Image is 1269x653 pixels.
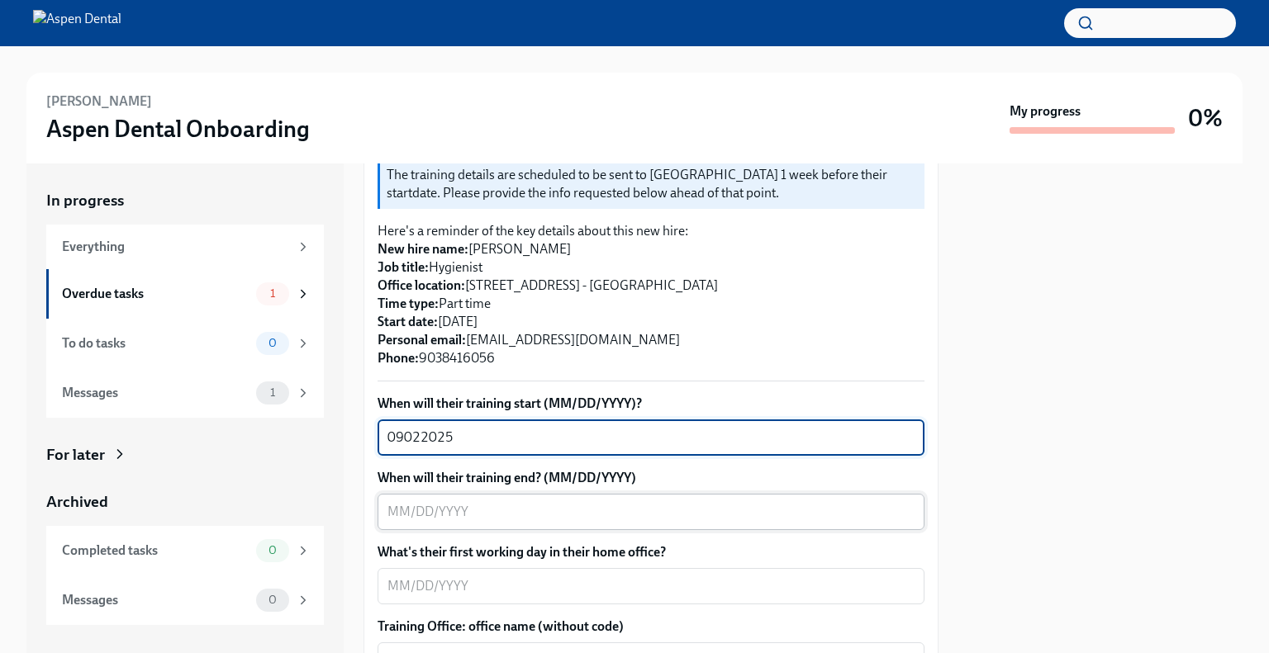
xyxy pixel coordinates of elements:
div: Everything [62,238,289,256]
h3: Aspen Dental Onboarding [46,114,310,144]
strong: Phone: [378,350,419,366]
div: Overdue tasks [62,285,250,303]
p: Here's a reminder of the key details about this new hire: [PERSON_NAME] Hygienist [STREET_ADDRESS... [378,222,924,367]
div: To do tasks [62,334,250,353]
a: Completed tasks0 [46,526,324,575]
img: Aspen Dental [33,10,121,36]
span: 0 [259,544,287,556]
a: Everything [46,225,324,269]
a: Archived [46,491,324,513]
span: 0 [259,337,287,349]
textarea: 09022025 [387,428,915,447]
a: To do tasks0 [46,319,324,368]
span: 1 [260,386,285,399]
a: For later [46,444,324,466]
strong: New hire name: [378,241,468,257]
label: When will their training end? (MM/DD/YYYY) [378,469,924,487]
a: Overdue tasks1 [46,269,324,319]
strong: Start date: [378,314,438,329]
p: The training details are scheduled to be sent to [GEOGRAPHIC_DATA] 1 week before their startdate.... [387,166,918,202]
strong: Personal email: [378,332,466,348]
strong: My progress [1010,102,1081,121]
a: In progress [46,190,324,211]
div: Messages [62,384,250,402]
strong: Job title: [378,259,429,275]
label: Training Office: office name (without code) [378,618,924,636]
div: Completed tasks [62,542,250,560]
a: Messages1 [46,368,324,418]
a: Messages0 [46,575,324,625]
span: 1 [260,287,285,300]
strong: Office location: [378,277,465,293]
label: When will their training start (MM/DD/YYYY)? [378,395,924,413]
span: 0 [259,594,287,606]
strong: Time type: [378,296,439,311]
h3: 0% [1188,103,1223,133]
div: For later [46,444,105,466]
label: What's their first working day in their home office? [378,543,924,561]
h6: [PERSON_NAME] [46,92,152,111]
div: Messages [62,591,250,609]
